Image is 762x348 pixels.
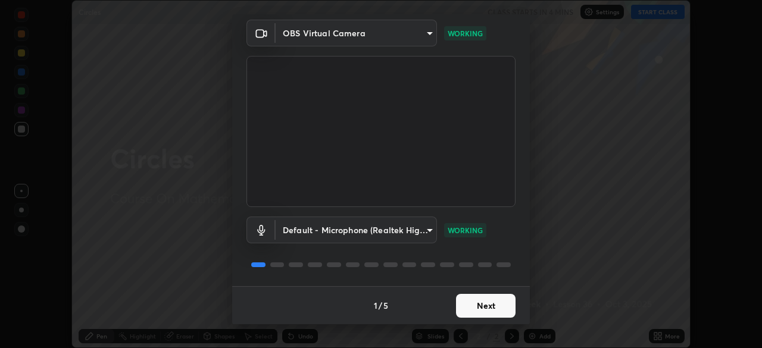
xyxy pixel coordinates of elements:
div: OBS Virtual Camera [276,217,437,243]
h4: / [379,299,382,312]
h4: 1 [374,299,377,312]
p: WORKING [448,28,483,39]
div: OBS Virtual Camera [276,20,437,46]
p: WORKING [448,225,483,236]
button: Next [456,294,516,318]
h4: 5 [383,299,388,312]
